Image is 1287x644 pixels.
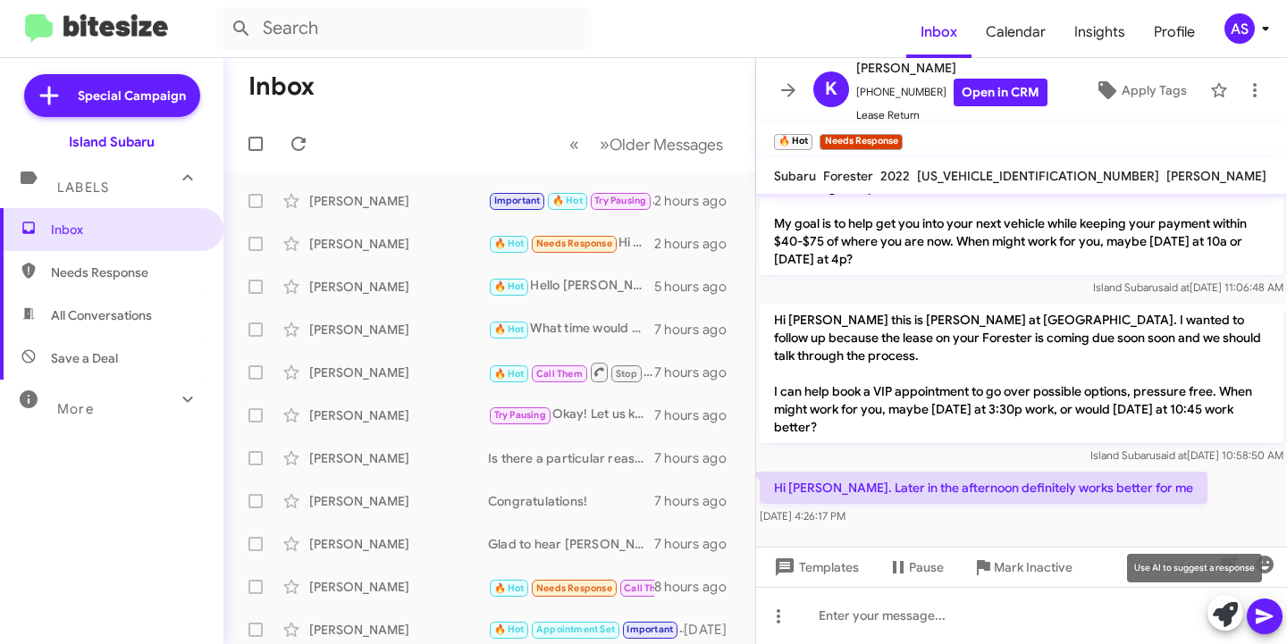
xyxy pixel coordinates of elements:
div: [PERSON_NAME] [309,235,488,253]
div: [PERSON_NAME] [309,406,488,424]
a: Insights [1060,6,1140,58]
span: Call Them [536,368,583,380]
div: [PERSON_NAME] [309,449,488,467]
span: Stop [616,368,637,380]
div: Island Subaru [69,133,155,151]
span: Needs Response [536,582,612,594]
span: said at [1158,280,1190,294]
h1: Inbox [248,72,315,101]
span: Island Subaru [DATE] 10:58:50 AM [1090,448,1283,462]
span: « [569,133,579,155]
span: Forester [823,168,873,184]
small: 🔥 Hot [774,134,812,150]
div: What time would work best for you? [488,319,654,339]
span: 🔥 Hot [494,582,525,594]
span: Appointment Set [536,623,615,635]
div: [PERSON_NAME] [309,321,488,339]
div: [PERSON_NAME] [309,278,488,296]
span: [US_VEHICLE_IDENTIFICATION_NUMBER] [917,168,1159,184]
span: Inbox [51,221,203,238]
p: Hi [PERSON_NAME]. Later in the afternoon definitely works better for me [760,472,1207,504]
div: [PERSON_NAME] [309,578,488,596]
div: 7 hours ago [654,364,741,381]
span: Needs Response [536,238,612,249]
div: 7 hours ago [654,406,741,424]
span: Try Pausing [594,195,646,206]
a: Open in CRM [954,79,1047,106]
a: Inbox [906,6,972,58]
div: Hi [PERSON_NAME]. Later in the afternoon definitely works better for me [488,233,654,254]
span: Templates [770,551,859,583]
div: 7 hours ago [654,492,741,510]
button: Apply Tags [1079,74,1201,106]
span: Labels [57,180,109,196]
span: Important [494,195,541,206]
span: Older Messages [610,135,723,155]
div: Okay! Let us know how it goes! [488,405,654,425]
span: 🔥 Hot [494,623,525,635]
span: [PHONE_NUMBER] [856,79,1047,106]
span: Island Subaru [DATE] 11:06:48 AM [1093,280,1283,294]
span: Mark Inactive [994,551,1072,583]
div: Good Morning [PERSON_NAME]! I wanted to follow up with you and see if had some time to stop by ou... [488,361,654,383]
div: 7 hours ago [654,449,741,467]
span: 🔥 Hot [494,238,525,249]
span: Needs Response [51,263,203,281]
button: Next [589,126,734,163]
span: Save a Deal [51,349,118,367]
span: 2022 [880,168,910,184]
span: Important [627,623,673,635]
span: 🔥 Hot [494,280,525,292]
nav: Page navigation example [559,126,734,163]
button: Templates [756,551,873,583]
p: Hi [PERSON_NAME] this is [PERSON_NAME] at [GEOGRAPHIC_DATA]. I wanted to follow up because the le... [760,136,1283,275]
span: All Conversations [51,306,152,324]
button: AS [1209,13,1267,44]
span: K [825,75,837,104]
button: Previous [559,126,590,163]
div: [PERSON_NAME] [309,364,488,381]
span: 🔥 Hot [552,195,583,206]
small: Needs Response [820,134,902,150]
div: [PERSON_NAME] [309,192,488,210]
div: Is there a particular reason why? [488,449,654,467]
a: Calendar [972,6,1060,58]
button: Pause [873,551,958,583]
button: Mark Inactive [958,551,1087,583]
span: Lease Return [856,106,1047,124]
div: Hello [PERSON_NAME], what day would be best? [488,276,654,297]
div: 5 hours ago [654,278,741,296]
div: Inbound Call [488,575,654,598]
a: Special Campaign [24,74,200,117]
div: Use AI to suggest a response [1127,554,1262,582]
span: Special Campaign [78,87,186,105]
div: 2 hours ago [654,192,741,210]
div: [DATE] [684,621,741,639]
span: said at [1156,448,1187,462]
span: 🔥 Hot [494,368,525,380]
input: Search [216,7,592,50]
span: Try Pausing [494,409,546,421]
div: [PERSON_NAME] [309,492,488,510]
div: [PERSON_NAME] [309,621,488,639]
div: [PERSON_NAME] [309,535,488,553]
div: 2 hours ago [654,235,741,253]
span: [PERSON_NAME] [1166,168,1266,184]
div: 8 hours ago [654,578,741,596]
span: 🔥 Hot [494,323,525,335]
span: Pause [909,551,944,583]
div: 7 hours ago [654,321,741,339]
div: Glad to hear [PERSON_NAME], thank you! [488,535,654,553]
div: Congratulations! [488,492,654,510]
span: Call Them [624,582,670,594]
div: Thank you [488,190,654,211]
div: AS [1224,13,1255,44]
div: 7 hours ago [654,535,741,553]
span: Subaru [774,168,816,184]
span: Apply Tags [1122,74,1187,106]
span: [DATE] 4:26:17 PM [760,509,845,523]
a: Profile [1140,6,1209,58]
